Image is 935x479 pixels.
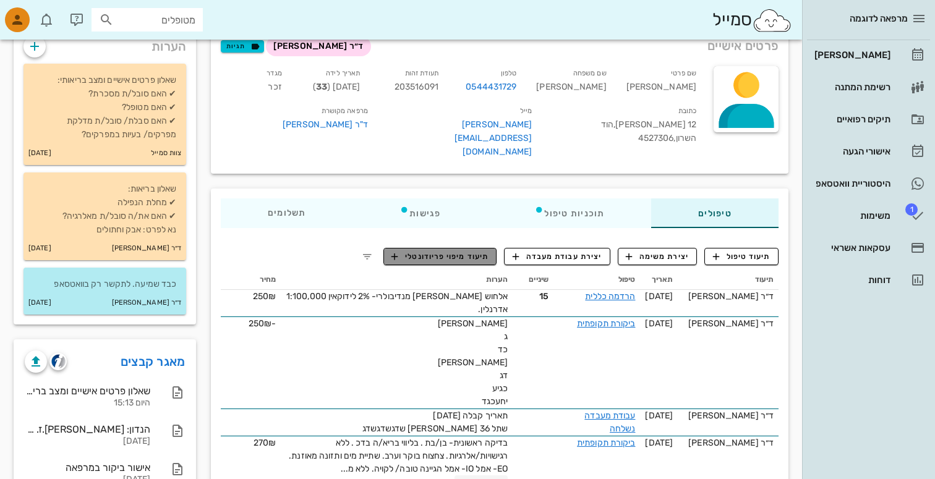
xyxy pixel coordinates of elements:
[268,209,306,218] span: תשלומים
[812,275,890,285] div: דוחות
[151,146,181,160] small: צוות סמייל
[51,354,66,368] img: cliniview logo
[25,423,150,435] div: הנדון: [PERSON_NAME].ז. 203516091
[812,211,890,221] div: משימות
[617,64,706,101] div: [PERSON_NAME]
[712,7,792,33] div: סמייל
[289,438,508,474] span: בדיקה ראשונית- בן/בת . בליווי בריא/ה בדכ . ללא רגישויות/אלרגיות. צחצוח בוקר וערב. שתיית מים ותזונ...
[322,107,368,115] small: מרפאה מקושרת
[254,438,276,448] span: 270₪
[638,133,674,143] span: 4527306
[671,69,696,77] small: שם פרטי
[313,82,360,92] span: [DATE] ( )
[213,64,292,101] div: זכר
[640,270,678,290] th: תאריך
[395,82,438,92] span: 203516091
[645,438,673,448] span: [DATE]
[807,233,930,263] a: עסקאות אשראי
[526,64,616,101] div: [PERSON_NAME]
[807,72,930,102] a: רשימת המתנה
[683,290,774,303] div: ד״ר [PERSON_NAME]
[362,423,508,434] span: שתל 36 [PERSON_NAME] שדגשדגשדג
[25,436,150,447] div: [DATE]
[645,410,673,421] span: [DATE]
[613,119,615,130] span: ,
[807,40,930,70] a: [PERSON_NAME]
[353,198,488,228] div: פגישות
[812,179,890,189] div: היסטוריית וואטסאפ
[812,146,890,156] div: אישורי הגעה
[905,203,918,216] span: תג
[326,69,360,77] small: תאריך לידה
[273,36,363,56] span: ד״ר [PERSON_NAME]
[112,242,182,255] small: ד״ר [PERSON_NAME]
[573,69,607,77] small: שם משפחה
[112,296,182,310] small: ד״ר [PERSON_NAME]
[850,13,908,24] span: מרפאה לדוגמה
[316,82,327,92] strong: 33
[812,82,890,92] div: רשימת המתנה
[49,353,67,370] button: cliniview logo
[626,251,689,262] span: יצירת משימה
[488,198,652,228] div: תוכניות טיפול
[601,119,696,143] span: הוד השרון
[14,25,196,61] div: הערות
[513,270,553,290] th: שיניים
[645,318,673,329] span: [DATE]
[807,169,930,198] a: היסטוריית וואטסאפ
[553,270,640,290] th: טיפול
[807,137,930,166] a: אישורי הגעה
[253,291,276,302] span: 250₪
[812,243,890,253] div: עסקאות אשראי
[613,119,696,130] span: 12 [PERSON_NAME]
[504,248,610,265] button: יצירת עבודת מעבדה
[673,133,675,143] span: ,
[249,318,276,329] span: -250₪
[28,242,51,255] small: [DATE]
[645,291,673,302] span: [DATE]
[25,398,150,409] div: היום 15:13
[577,438,635,448] a: ביקורת תקופתית
[807,265,930,295] a: דוחות
[405,69,438,77] small: תעודת זהות
[585,291,635,302] a: הרדמה כללית
[713,251,771,262] span: תיעוד טיפול
[36,10,44,17] span: תג
[807,104,930,134] a: תיקים רפואיים
[221,270,281,290] th: מחיר
[678,270,779,290] th: תיעוד
[707,36,779,56] span: פרטים אישיים
[812,114,890,124] div: תיקים רפואיים
[438,318,508,407] span: [PERSON_NAME] ג כד [PERSON_NAME] דג כגיע יחעכגד
[618,248,698,265] button: יצירת משימה
[577,318,635,329] a: ביקורת תקופתית
[584,410,635,434] a: עבודת מעבדה נשלחה
[121,352,186,371] a: מאגר קבצים
[513,251,602,262] span: יצירת עבודת מעבדה
[221,40,264,53] button: תגיות
[704,248,779,265] button: תיעוד טיפול
[281,270,513,290] th: הערות
[33,182,176,237] p: שאלון בריאות: ✔ מחלת הנפילה ✔ האם את/ה סובל/ת מאלרגיה? נא לפרט: אבק וחתולים
[466,80,516,94] a: 0544431729
[28,146,51,160] small: [DATE]
[33,74,176,142] p: שאלון פרטים אישיים ומצב בריאותי: ✔ האם סובל/ת מסכרת? ✔ האם מטופל? ✔ האם סבלת/ סובל/ת מדלקת מפרקים...
[683,409,774,422] div: ד״ר [PERSON_NAME]
[678,107,697,115] small: כתובת
[683,436,774,449] div: ד״ר [PERSON_NAME]
[752,8,792,33] img: SmileCloud logo
[501,69,517,77] small: טלפון
[652,198,779,228] div: טיפולים
[226,41,258,52] span: תגיות
[455,119,532,157] a: [PERSON_NAME][EMAIL_ADDRESS][DOMAIN_NAME]
[383,248,497,265] button: תיעוד מיפוי פריודונטלי
[25,462,150,473] div: אישור ביקור במרפאה
[28,296,51,310] small: [DATE]
[223,118,368,132] a: ד"ר [PERSON_NAME]
[286,291,508,315] span: אלחוש [PERSON_NAME] מנדיבולרי- 2% לידוקאין 1:100,000 אדרנלין.
[518,290,549,303] span: 15
[520,107,532,115] small: מייל
[286,409,508,422] div: תאריך קבלה [DATE]
[33,278,176,291] p: כבד שמיעה. לתקשר רק בוואטסאפ
[25,385,150,397] div: שאלון פרטים אישיים ומצב בריאותי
